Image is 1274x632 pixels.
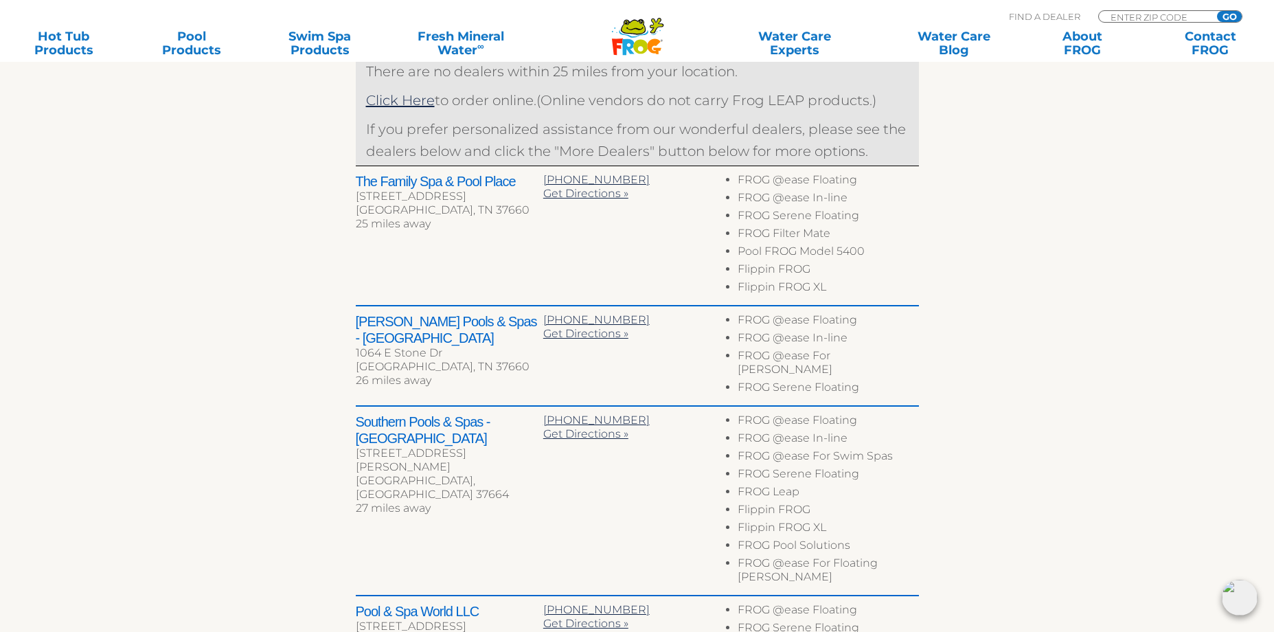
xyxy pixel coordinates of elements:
[543,617,628,630] a: Get Directions »
[738,245,918,262] li: Pool FROG Model 5400
[1222,580,1258,616] img: openIcon
[543,187,628,200] a: Get Directions »
[738,485,918,503] li: FROG Leap
[738,539,918,556] li: FROG Pool Solutions
[738,191,918,209] li: FROG @ease In-line
[738,173,918,191] li: FROG @ease Floating
[738,603,918,621] li: FROG @ease Floating
[738,556,918,588] li: FROG @ease For Floating [PERSON_NAME]
[738,467,918,485] li: FROG Serene Floating
[738,381,918,398] li: FROG Serene Floating
[366,92,435,109] a: Click Here
[366,89,909,111] p: (Online vendors do not carry Frog LEAP products.)
[904,30,1003,57] a: Water CareBlog
[1109,11,1202,23] input: Zip Code Form
[366,60,909,82] p: There are no dealers within 25 miles from your location.
[714,30,876,57] a: Water CareExperts
[1032,30,1132,57] a: AboutFROG
[398,30,523,57] a: Fresh MineralWater∞
[356,360,543,374] div: [GEOGRAPHIC_DATA], TN 37660
[356,414,543,447] h2: Southern Pools & Spas - [GEOGRAPHIC_DATA]
[738,262,918,280] li: Flippin FROG
[543,427,628,440] a: Get Directions »
[738,449,918,467] li: FROG @ease For Swim Spas
[356,173,543,190] h2: The Family Spa & Pool Place
[738,349,918,381] li: FROG @ease For [PERSON_NAME]
[738,431,918,449] li: FROG @ease In-line
[356,474,543,501] div: [GEOGRAPHIC_DATA], [GEOGRAPHIC_DATA] 37664
[738,503,918,521] li: Flippin FROG
[543,414,650,427] a: [PHONE_NUMBER]
[270,30,369,57] a: Swim SpaProducts
[1161,30,1260,57] a: ContactFROG
[356,217,431,230] span: 25 miles away
[738,313,918,331] li: FROG @ease Floating
[366,92,536,109] span: to order online.
[356,447,543,474] div: [STREET_ADDRESS][PERSON_NAME]
[14,30,113,57] a: Hot TubProducts
[543,313,650,326] a: [PHONE_NUMBER]
[543,327,628,340] a: Get Directions »
[738,331,918,349] li: FROG @ease In-line
[356,203,543,217] div: [GEOGRAPHIC_DATA], TN 37660
[738,521,918,539] li: Flippin FROG XL
[738,280,918,298] li: Flippin FROG XL
[738,227,918,245] li: FROG Filter Mate
[543,173,650,186] a: [PHONE_NUMBER]
[356,190,543,203] div: [STREET_ADDRESS]
[738,209,918,227] li: FROG Serene Floating
[543,603,650,616] a: [PHONE_NUMBER]
[142,30,242,57] a: PoolProducts
[356,501,431,515] span: 27 miles away
[366,118,909,162] p: If you prefer personalized assistance from our wonderful dealers, please see the dealers below an...
[1009,10,1080,23] p: Find A Dealer
[738,414,918,431] li: FROG @ease Floating
[356,346,543,360] div: 1064 E Stone Dr
[356,374,431,387] span: 26 miles away
[356,313,543,346] h2: [PERSON_NAME] Pools & Spas - [GEOGRAPHIC_DATA]
[477,41,484,52] sup: ∞
[1217,11,1242,22] input: GO
[356,603,543,620] h2: Pool & Spa World LLC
